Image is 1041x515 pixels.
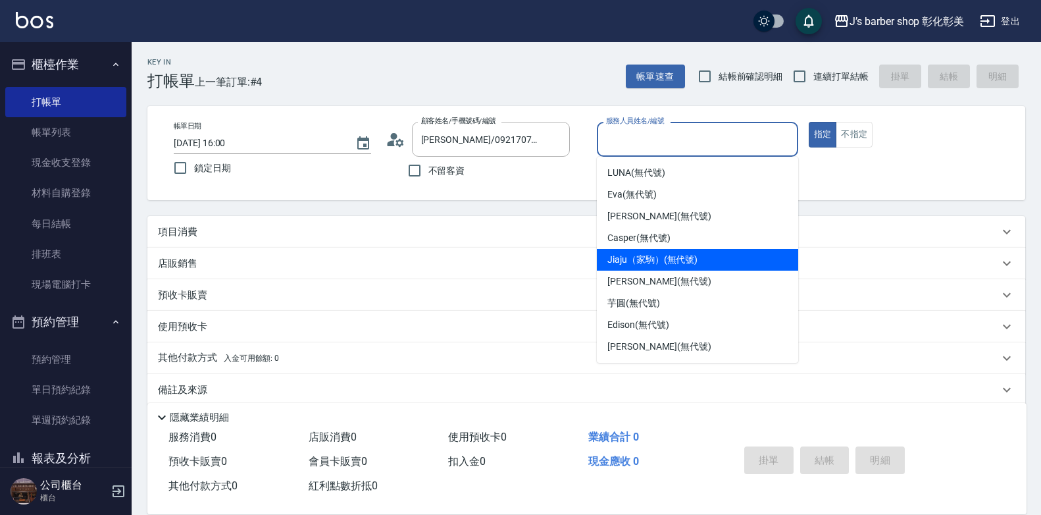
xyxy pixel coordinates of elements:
span: 現金應收 0 [588,455,639,468]
span: 不留客資 [428,164,465,178]
input: YYYY/MM/DD hh:mm [174,132,342,154]
span: LUNA (無代號) [607,166,665,180]
p: 其他付款方式 [158,351,279,366]
div: 預收卡販賣 [147,279,1025,311]
button: 不指定 [836,122,873,148]
span: 扣入金 0 [448,455,486,468]
span: 業績合計 0 [588,431,639,443]
p: 店販銷售 [158,257,197,271]
a: 現場電腦打卡 [5,269,126,300]
div: 備註及來源 [147,374,1025,406]
span: 上一筆訂單:#4 [195,74,263,90]
label: 帳單日期 [174,121,201,131]
button: 預約管理 [5,305,126,339]
span: Eva (無代號) [607,188,657,202]
a: 單週預約紀錄 [5,405,126,435]
span: 其他付款方式 0 [168,479,238,492]
button: 指定 [809,122,837,148]
span: 紅利點數折抵 0 [309,479,378,492]
span: [PERSON_NAME] (無代號) [607,275,711,288]
span: 連續打單結帳 [813,70,869,84]
p: 使用預收卡 [158,320,207,334]
div: J’s barber shop 彰化彰美 [850,13,964,30]
span: 服務消費 0 [168,431,216,443]
span: Casper (無代號) [607,231,670,245]
label: 顧客姓名/手機號碼/編號 [421,116,496,126]
button: J’s barber shop 彰化彰美 [828,8,969,35]
h3: 打帳單 [147,72,195,90]
button: 櫃檯作業 [5,47,126,82]
h2: Key In [147,58,195,67]
button: save [796,8,822,34]
span: [PERSON_NAME] (無代號) [607,209,711,223]
span: 預收卡販賣 0 [168,455,227,468]
h5: 公司櫃台 [40,479,107,492]
span: 店販消費 0 [309,431,357,443]
img: Person [11,478,37,504]
span: 芋圓 (無代號) [607,296,660,310]
a: 排班表 [5,239,126,269]
span: 會員卡販賣 0 [309,455,367,468]
p: 備註及來源 [158,383,207,397]
span: Edison (無代號) [607,318,669,332]
a: 現金收支登錄 [5,148,126,178]
a: 單日預約紀錄 [5,375,126,405]
span: Jiaju（家駒） (無代號) [607,253,698,267]
span: [PERSON_NAME] (無代號) [607,340,711,354]
a: 每日結帳 [5,209,126,239]
div: 項目消費 [147,216,1025,248]
span: 入金可用餘額: 0 [224,354,280,363]
button: 登出 [975,9,1025,34]
a: 打帳單 [5,87,126,117]
span: 結帳前確認明細 [719,70,783,84]
button: 報表及分析 [5,441,126,475]
div: 使用預收卡 [147,311,1025,342]
img: Logo [16,12,53,28]
div: 其他付款方式入金可用餘額: 0 [147,342,1025,374]
button: 帳單速查 [626,65,685,89]
p: 項目消費 [158,225,197,239]
p: 預收卡販賣 [158,288,207,302]
a: 帳單列表 [5,117,126,148]
p: 隱藏業績明細 [170,411,229,425]
span: 鎖定日期 [194,161,231,175]
div: 店販銷售 [147,248,1025,279]
p: 櫃台 [40,492,107,504]
span: 使用預收卡 0 [448,431,507,443]
a: 預約管理 [5,344,126,375]
label: 服務人員姓名/編號 [606,116,664,126]
button: Choose date, selected date is 2025-08-10 [347,128,379,159]
a: 材料自購登錄 [5,178,126,208]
